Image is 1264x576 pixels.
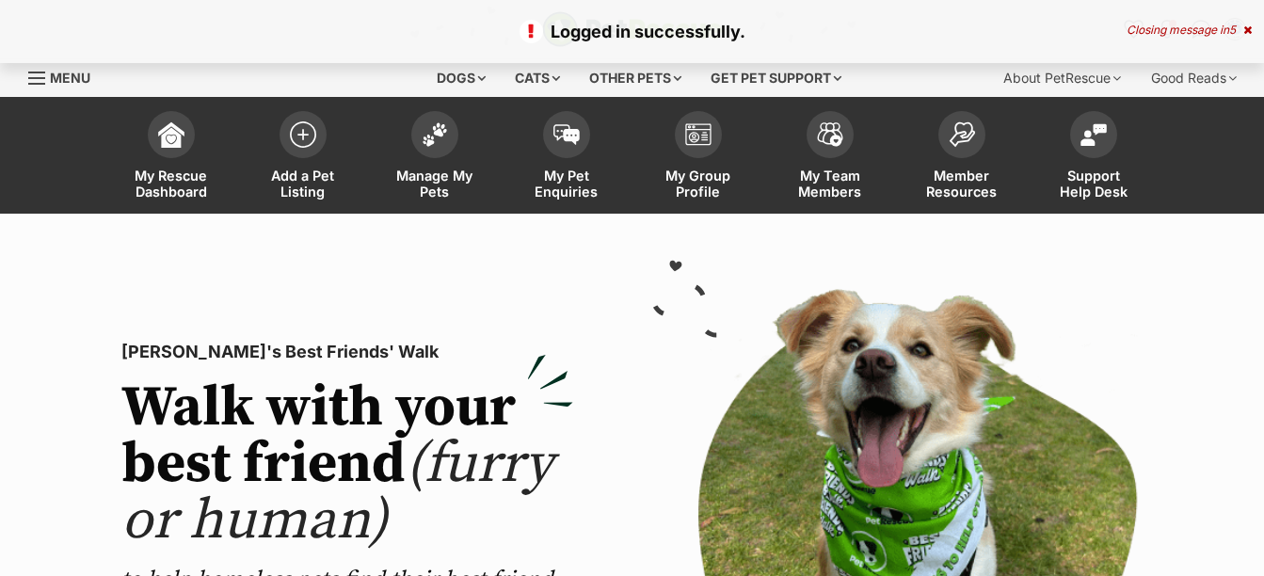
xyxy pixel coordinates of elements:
span: My Rescue Dashboard [129,168,214,200]
span: Add a Pet Listing [261,168,345,200]
a: My Team Members [764,102,896,214]
img: pet-enquiries-icon-7e3ad2cf08bfb03b45e93fb7055b45f3efa6380592205ae92323e6603595dc1f.svg [553,124,580,145]
span: Menu [50,70,90,86]
img: help-desk-icon-fdf02630f3aa405de69fd3d07c3f3aa587a6932b1a1747fa1d2bba05be0121f9.svg [1080,123,1107,146]
a: My Pet Enquiries [501,102,632,214]
span: Manage My Pets [392,168,477,200]
div: Good Reads [1138,59,1250,97]
img: add-pet-listing-icon-0afa8454b4691262ce3f59096e99ab1cd57d4a30225e0717b998d2c9b9846f56.svg [290,121,316,148]
img: team-members-icon-5396bd8760b3fe7c0b43da4ab00e1e3bb1a5d9ba89233759b79545d2d3fc5d0d.svg [817,122,843,147]
span: Support Help Desk [1051,168,1136,200]
div: Dogs [424,59,499,97]
span: My Team Members [788,168,872,200]
a: My Group Profile [632,102,764,214]
a: Menu [28,59,104,93]
img: dashboard-icon-eb2f2d2d3e046f16d808141f083e7271f6b2e854fb5c12c21221c1fb7104beca.svg [158,121,184,148]
span: My Group Profile [656,168,741,200]
p: [PERSON_NAME]'s Best Friends' Walk [121,339,573,365]
div: About PetRescue [990,59,1134,97]
a: My Rescue Dashboard [105,102,237,214]
img: group-profile-icon-3fa3cf56718a62981997c0bc7e787c4b2cf8bcc04b72c1350f741eb67cf2f40e.svg [685,123,712,146]
span: (furry or human) [121,429,553,556]
span: Member Resources [920,168,1004,200]
div: Get pet support [697,59,855,97]
a: Member Resources [896,102,1028,214]
div: Cats [502,59,573,97]
a: Support Help Desk [1028,102,1160,214]
div: Other pets [576,59,695,97]
span: My Pet Enquiries [524,168,609,200]
a: Manage My Pets [369,102,501,214]
h2: Walk with your best friend [121,380,573,550]
a: Add a Pet Listing [237,102,369,214]
img: member-resources-icon-8e73f808a243e03378d46382f2149f9095a855e16c252ad45f914b54edf8863c.svg [949,121,975,147]
img: manage-my-pets-icon-02211641906a0b7f246fdf0571729dbe1e7629f14944591b6c1af311fb30b64b.svg [422,122,448,147]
